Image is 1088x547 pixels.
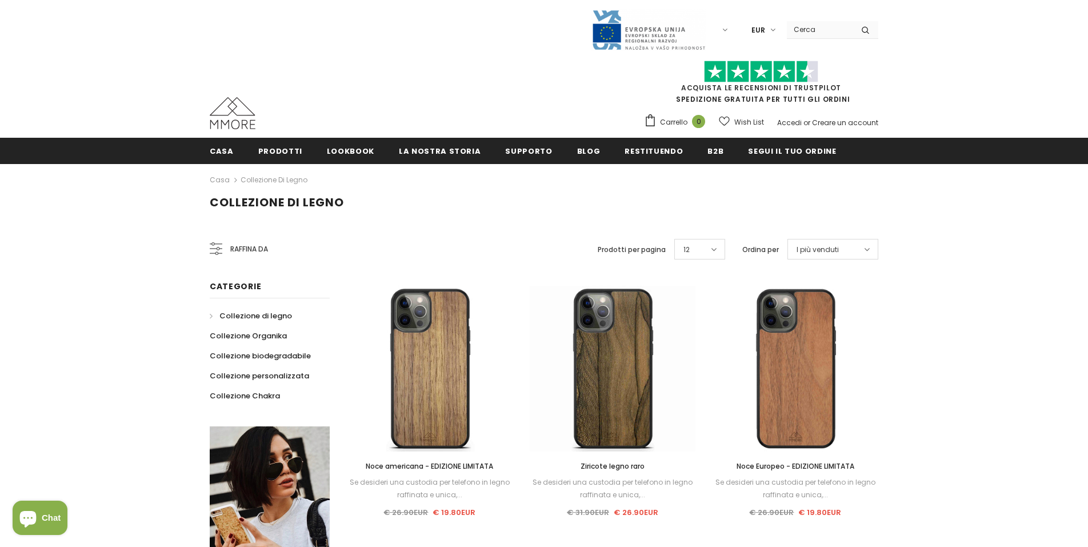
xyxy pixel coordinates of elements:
a: Prodotti [258,138,302,163]
span: or [803,118,810,127]
a: Accedi [777,118,802,127]
span: € 19.80EUR [433,507,475,518]
span: 0 [692,115,705,128]
span: supporto [505,146,552,157]
input: Search Site [787,21,853,38]
div: Se desideri una custodia per telefono in legno raffinata e unica,... [713,476,878,501]
img: Fidati di Pilot Stars [704,61,818,83]
img: Casi MMORE [210,97,255,129]
span: Noce Europeo - EDIZIONE LIMITATA [737,461,854,471]
span: € 31.90EUR [567,507,609,518]
span: Lookbook [327,146,374,157]
a: Restituendo [625,138,683,163]
a: supporto [505,138,552,163]
span: Noce americana - EDIZIONE LIMITATA [366,461,493,471]
span: La nostra storia [399,146,481,157]
span: B2B [707,146,723,157]
a: Noce Europeo - EDIZIONE LIMITATA [713,460,878,473]
span: € 26.90EUR [383,507,428,518]
a: Collezione Organika [210,326,287,346]
span: EUR [751,25,765,36]
span: 12 [683,244,690,255]
inbox-online-store-chat: Shopify online store chat [9,501,71,538]
a: Lookbook [327,138,374,163]
div: Se desideri una custodia per telefono in legno raffinata e unica,... [530,476,695,501]
span: Collezione personalizzata [210,370,309,381]
a: Casa [210,173,230,187]
span: Carrello [660,117,687,128]
a: Acquista le recensioni di TrustPilot [681,83,841,93]
span: Raffina da [230,243,268,255]
a: Javni Razpis [591,25,706,34]
a: Collezione biodegradabile [210,346,311,366]
div: Se desideri una custodia per telefono in legno raffinata e unica,... [347,476,513,501]
span: Blog [577,146,601,157]
span: Ziricote legno raro [581,461,645,471]
span: Collezione Chakra [210,390,280,401]
span: Wish List [734,117,764,128]
a: Segui il tuo ordine [748,138,836,163]
a: Wish List [719,112,764,132]
span: SPEDIZIONE GRATUITA PER TUTTI GLI ORDINI [644,66,878,104]
span: Categorie [210,281,261,292]
a: Blog [577,138,601,163]
span: Prodotti [258,146,302,157]
span: € 19.80EUR [798,507,841,518]
a: Collezione Chakra [210,386,280,406]
a: Carrello 0 [644,114,711,131]
span: Collezione di legno [210,194,344,210]
span: I più venduti [797,244,839,255]
a: La nostra storia [399,138,481,163]
span: Casa [210,146,234,157]
a: Creare un account [812,118,878,127]
span: Restituendo [625,146,683,157]
a: Ziricote legno raro [530,460,695,473]
span: Collezione Organika [210,330,287,341]
span: € 26.90EUR [614,507,658,518]
span: Collezione biodegradabile [210,350,311,361]
a: Collezione di legno [241,175,307,185]
span: Segui il tuo ordine [748,146,836,157]
span: Collezione di legno [219,310,292,321]
a: Casa [210,138,234,163]
a: Collezione di legno [210,306,292,326]
img: Javni Razpis [591,9,706,51]
a: Noce americana - EDIZIONE LIMITATA [347,460,513,473]
a: Collezione personalizzata [210,366,309,386]
a: B2B [707,138,723,163]
span: € 26.90EUR [749,507,794,518]
label: Prodotti per pagina [598,244,666,255]
label: Ordina per [742,244,779,255]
